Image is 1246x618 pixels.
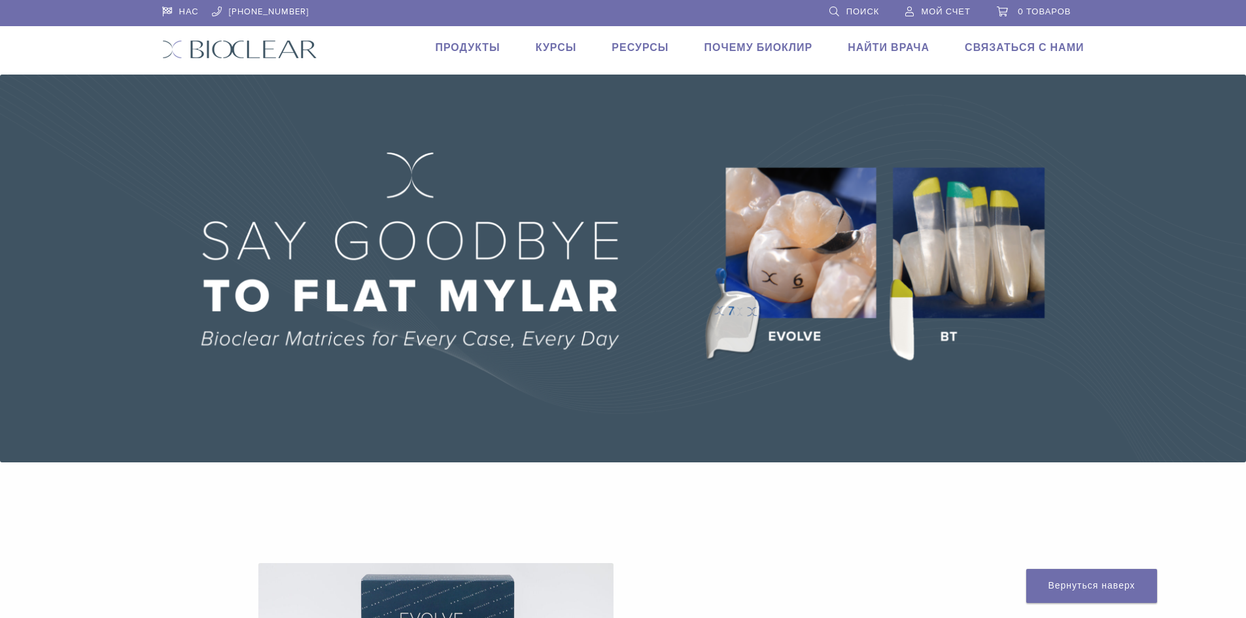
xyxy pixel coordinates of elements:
[162,40,317,59] img: Биоклир
[536,41,577,54] a: Курсы
[612,41,668,54] a: Ресурсы
[435,41,500,54] a: Продукты
[704,41,812,54] a: Почему Биоклир
[1048,580,1135,591] font: Вернуться наверх
[921,7,971,17] font: Мой счет
[179,7,199,17] font: НАС
[1026,569,1157,603] a: Вернуться наверх
[848,41,929,54] a: Найти врача
[1018,7,1071,17] font: 0 товаров
[846,7,880,17] font: Поиск
[965,41,1084,54] a: Связаться с нами
[229,7,309,17] font: [PHONE_NUMBER]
